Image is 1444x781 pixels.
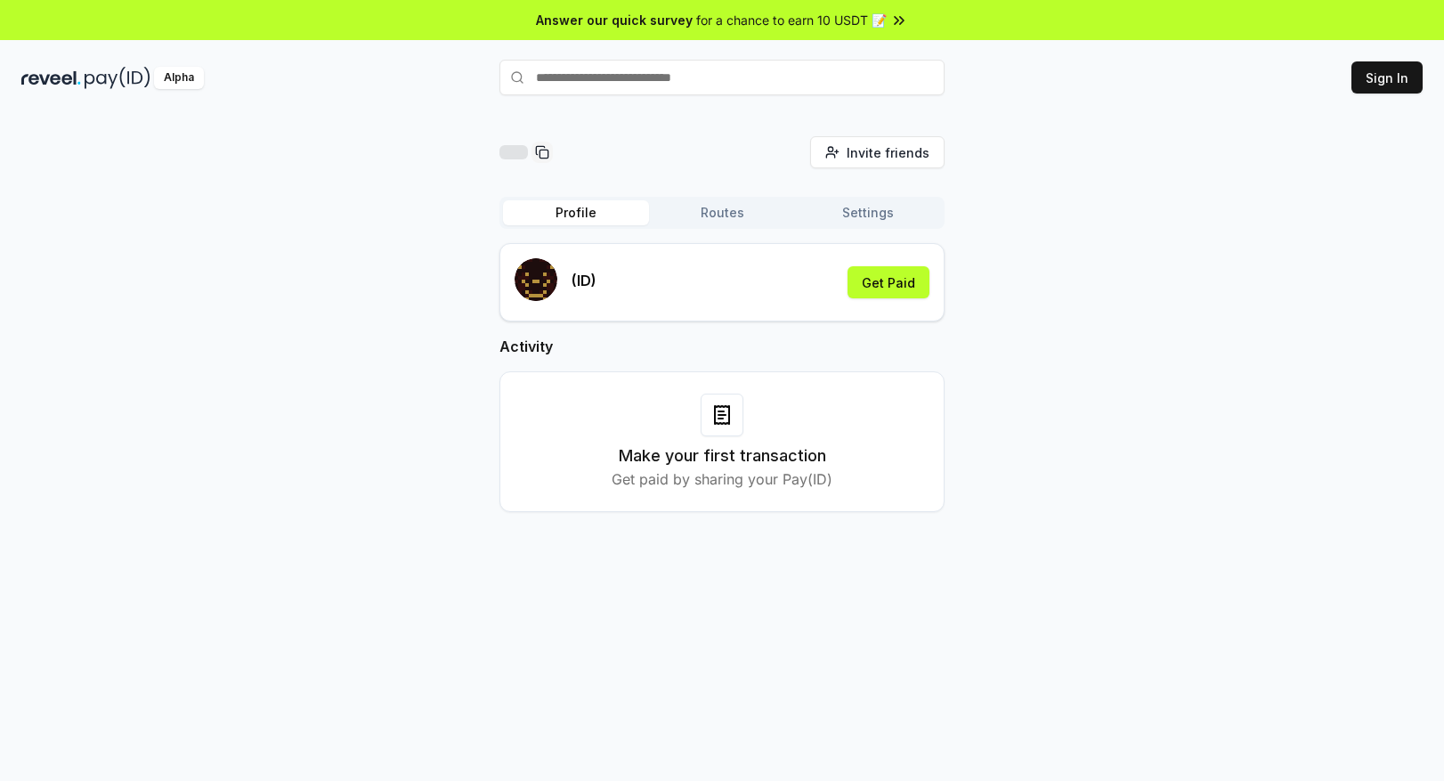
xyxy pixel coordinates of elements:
[649,200,795,225] button: Routes
[21,67,81,89] img: reveel_dark
[85,67,150,89] img: pay_id
[536,11,693,29] span: Answer our quick survey
[503,200,649,225] button: Profile
[795,200,941,225] button: Settings
[1351,61,1423,94] button: Sign In
[612,468,832,490] p: Get paid by sharing your Pay(ID)
[154,67,204,89] div: Alpha
[810,136,945,168] button: Invite friends
[848,266,929,298] button: Get Paid
[619,443,826,468] h3: Make your first transaction
[696,11,887,29] span: for a chance to earn 10 USDT 📝
[572,270,596,291] p: (ID)
[847,143,929,162] span: Invite friends
[499,336,945,357] h2: Activity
